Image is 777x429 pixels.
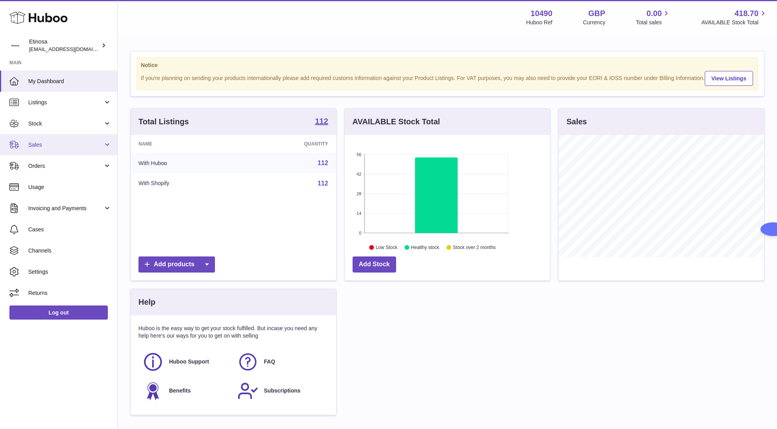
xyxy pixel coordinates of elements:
[29,38,100,53] div: Etinosa
[735,8,759,19] span: 418.70
[138,256,215,273] a: Add products
[131,173,241,194] td: With Shopify
[264,387,300,394] span: Subscriptions
[357,191,361,196] text: 28
[237,351,324,373] a: FAQ
[315,117,328,127] a: 112
[28,247,111,254] span: Channels
[353,256,396,273] a: Add Stock
[138,116,189,127] h3: Total Listings
[636,19,671,26] span: Total sales
[353,116,440,127] h3: AVAILABLE Stock Total
[28,205,103,212] span: Invoicing and Payments
[28,120,103,127] span: Stock
[28,78,111,85] span: My Dashboard
[141,62,754,69] strong: Notice
[411,245,440,251] text: Healthy stock
[359,231,361,235] text: 0
[28,268,111,276] span: Settings
[701,8,768,26] a: 418.70 AVAILABLE Stock Total
[29,46,115,52] span: [EMAIL_ADDRESS][DOMAIN_NAME]
[636,8,671,26] a: 0.00 Total sales
[357,211,361,216] text: 14
[318,160,328,166] a: 112
[701,19,768,26] span: AVAILABLE Stock Total
[28,162,103,170] span: Orders
[705,71,753,86] a: View Listings
[453,245,496,251] text: Stock over 2 months
[138,325,328,340] p: Huboo is the easy way to get your stock fulfilled. But incase you need any help here's our ways f...
[28,226,111,233] span: Cases
[28,99,103,106] span: Listings
[28,141,103,149] span: Sales
[142,351,229,373] a: Huboo Support
[141,70,754,86] div: If you're planning on sending your products internationally please add required customs informati...
[588,8,605,19] strong: GBP
[241,135,336,153] th: Quantity
[566,116,587,127] h3: Sales
[318,180,328,187] a: 112
[357,172,361,176] text: 42
[28,289,111,297] span: Returns
[169,387,191,394] span: Benefits
[376,245,398,251] text: Low Stock
[237,380,324,402] a: Subscriptions
[531,8,553,19] strong: 10490
[28,184,111,191] span: Usage
[583,19,606,26] div: Currency
[9,40,21,51] img: Wolphuk@gmail.com
[647,8,662,19] span: 0.00
[264,358,275,365] span: FAQ
[131,135,241,153] th: Name
[169,358,209,365] span: Huboo Support
[315,117,328,125] strong: 112
[131,153,241,173] td: With Huboo
[357,152,361,157] text: 56
[142,380,229,402] a: Benefits
[138,297,155,307] h3: Help
[526,19,553,26] div: Huboo Ref
[9,305,108,320] a: Log out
